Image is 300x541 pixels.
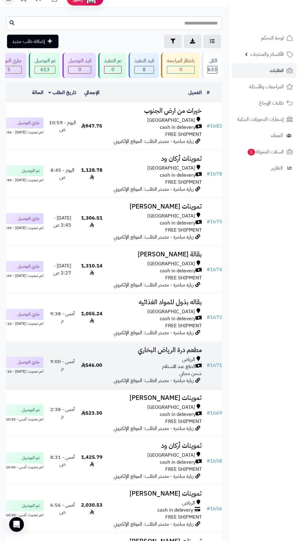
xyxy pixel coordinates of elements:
a: بانتظار المراجعة 0 [160,53,201,78]
span: # [207,505,210,512]
a: #1678 [207,170,222,178]
a: #1671 [207,362,222,369]
span: 613 [35,66,55,73]
span: الطلبات [270,66,284,75]
a: تاريخ الطلب [48,89,76,96]
span: cash in delevery [160,124,196,131]
span: 1,055.24 [81,310,103,324]
span: FREE SHIPMENT [165,418,202,425]
h3: تموينات أركان ود [107,155,202,162]
span: طلبات الإرجاع [259,99,284,107]
span: أمس - 9:00 م [50,358,75,372]
a: طلبات الإرجاع [232,96,296,110]
a: إشعارات التحويلات البنكية [232,112,296,127]
a: #1658 [207,457,222,465]
span: 0 [104,66,121,73]
span: الرياض [182,500,195,507]
a: الطلبات [232,63,296,78]
span: الدفع عند الاستلام [162,363,196,370]
span: [GEOGRAPHIC_DATA] [147,260,195,267]
h3: مطعم درة الرياض البخاري [107,347,202,354]
span: # [207,457,210,465]
span: [GEOGRAPHIC_DATA] [147,165,195,172]
div: بانتظار المراجعة [167,57,195,64]
span: زيارة مباشرة - مصدر الطلب: الموقع الإلكتروني [114,138,194,145]
span: إشعارات التحويلات البنكية [237,115,284,124]
span: السلات المتروكة [247,148,284,156]
span: # [207,362,210,369]
div: الكل [208,57,217,64]
span: FREE SHIPMENT [165,131,202,138]
span: cash in delevery [160,315,196,322]
span: تم التوصيل [22,503,40,509]
img: logo-2.png [258,13,294,25]
h3: تموينات [PERSON_NAME] [107,394,202,401]
span: [GEOGRAPHIC_DATA] [147,213,195,220]
span: FREE SHIPMENT [165,274,202,282]
a: التقارير [232,161,296,175]
span: الأقسام والمنتجات [250,50,284,59]
a: السلات المتروكة1 [232,144,296,159]
a: #1669 [207,409,222,417]
span: 1,128.78 [81,167,103,181]
span: # [207,170,210,178]
span: اليوم - 8:45 ص [51,167,74,181]
a: تم التنفيذ 0 [97,53,127,78]
div: Open Intercom Messenger [9,517,24,532]
a: المراجعات والأسئلة [232,79,296,94]
span: [GEOGRAPHIC_DATA] [147,452,195,459]
span: # [207,266,210,273]
span: زيارة مباشرة - مصدر الطلب: الموقع الإلكتروني [114,329,194,336]
span: 633 [208,66,217,73]
span: أمس - 9:38 م [50,310,75,324]
span: العملاء [271,131,283,140]
span: جاري التوصيل [17,359,40,365]
span: أمس - 6:56 ص [50,501,75,516]
div: قيد التنفيذ [134,57,154,64]
span: [DATE] - 3:27 ص [53,262,71,277]
a: إضافة طلب جديد [7,35,58,48]
span: 1,306.51 [81,214,103,229]
span: # [207,409,210,417]
span: لوحة التحكم [261,34,284,42]
a: #1682 [207,122,222,130]
span: [GEOGRAPHIC_DATA] [147,404,195,411]
a: قيد التوصيل 0 [61,53,97,78]
span: زيارة مباشرة - مصدر الطلب: الموقع الإلكتروني [114,425,194,432]
span: 8 [135,66,154,73]
h3: بقاله بذول للمواد الغذائيه [107,299,202,306]
span: زيارة مباشرة - مصدر الطلب: الموقع الإلكتروني [114,473,194,480]
span: زيارة مباشرة - مصدر الطلب: الموقع الإلكتروني [114,377,194,384]
span: 947.75 [81,122,102,130]
span: # [207,122,210,130]
a: لوحة التحكم [232,31,296,45]
a: #1672 [207,314,222,321]
span: FREE SHIPMENT [165,226,202,234]
span: زيارة مباشرة - مصدر الطلب: الموقع الإلكتروني [114,281,194,289]
span: زيارة مباشرة - مصدر الطلب: الموقع الإلكتروني [114,186,194,193]
span: المراجعات والأسئلة [249,82,284,91]
span: 0 [69,66,91,73]
span: 0 [167,66,194,73]
span: cash in delevery [160,220,196,227]
span: 1,310.14 [81,262,103,277]
h3: تموينات [PERSON_NAME] [107,490,202,497]
span: # [207,314,210,321]
span: FREE SHIPMENT [165,466,202,473]
span: FREE SHIPMENT [165,322,202,329]
span: 1,425.79 [81,454,103,468]
h3: تموينات أركان ود [107,442,202,449]
span: شحن مجاني [179,370,202,377]
span: إضافة طلب جديد [12,38,45,45]
a: # [207,89,210,96]
a: الإجمالي [84,89,99,96]
a: #1656 [207,505,222,512]
span: جاري التوصيل [17,216,40,222]
span: جاري التوصيل [17,120,40,126]
span: 2,030.53 [81,501,103,516]
h3: تموينات [PERSON_NAME] [107,203,202,210]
